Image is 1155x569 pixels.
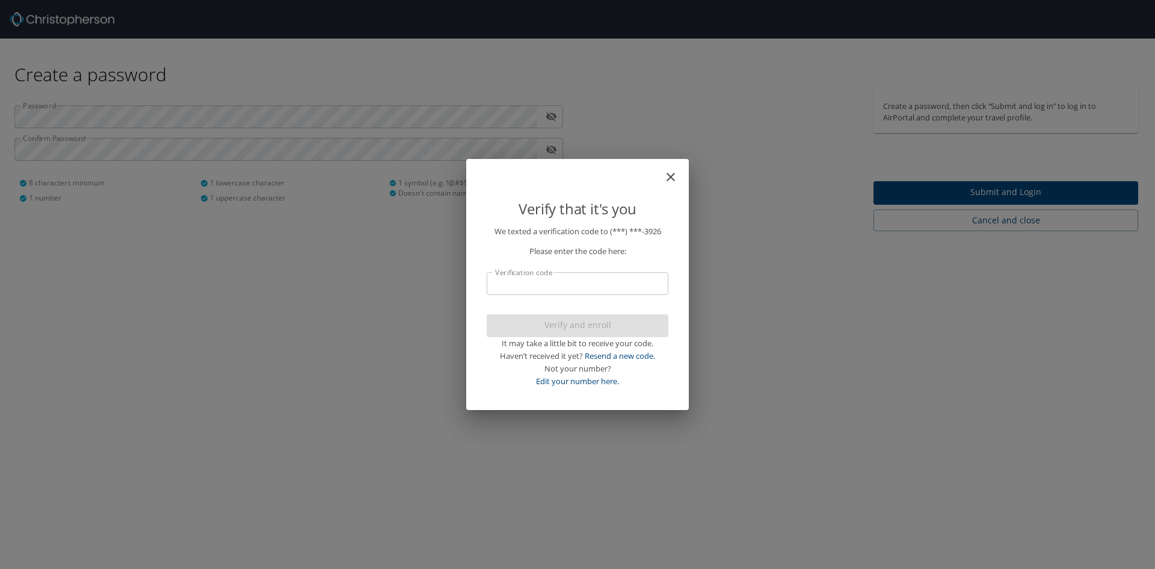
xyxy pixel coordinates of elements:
a: Resend a new code. [585,350,655,361]
button: close [670,164,684,178]
div: It may take a little bit to receive your code. [487,337,668,350]
div: Not your number? [487,362,668,375]
div: Haven’t received it yet? [487,350,668,362]
a: Edit your number here. [536,376,619,387]
p: Verify that it's you [487,197,668,220]
p: We texted a verification code to (***) ***- 3926 [487,225,668,238]
p: Please enter the code here: [487,245,668,258]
